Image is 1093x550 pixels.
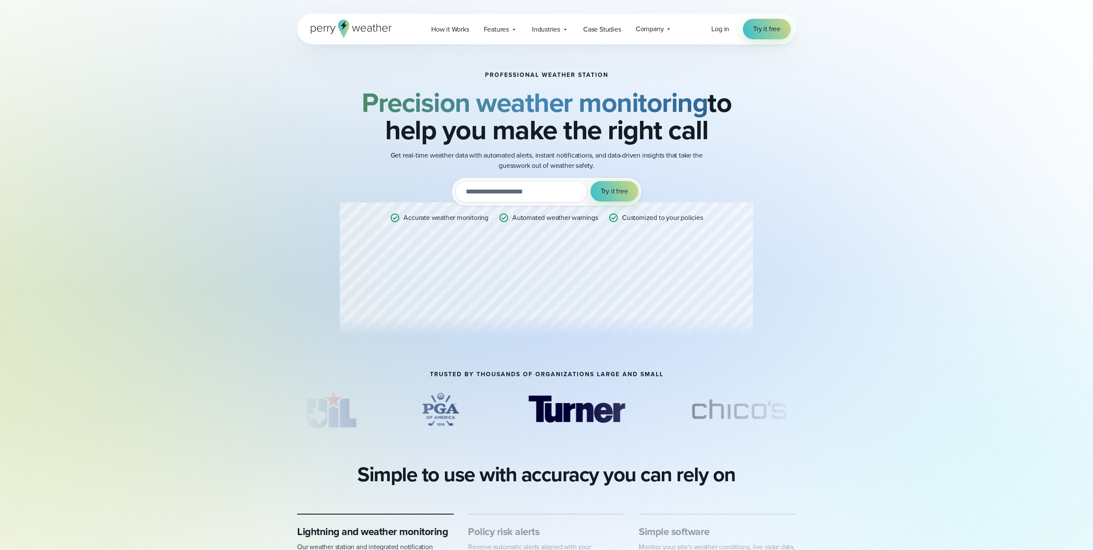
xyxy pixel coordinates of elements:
button: Try it free [590,181,638,202]
img: Turner-Construction_1.svg [516,388,637,431]
strong: Precision weather monitoring [362,82,707,123]
p: Automated weather warnings [512,213,598,223]
p: Get real-time weather data with automated alerts, instant notifications, and data-driven insights... [376,150,717,171]
a: Try it free [743,19,791,39]
span: Case Studies [583,24,621,35]
h2: to help you make the right call [340,89,753,143]
h3: Policy risk alerts [468,525,625,538]
h3: Lightning and weather monitoring [297,525,454,538]
span: Try it free [753,24,780,34]
span: Features [484,24,509,35]
span: How it Works [431,24,469,35]
img: UIL.svg [297,388,365,431]
span: Company [636,24,664,34]
a: How it Works [424,20,476,38]
h2: Simple to use with accuracy you can rely on [357,462,736,486]
a: Log in [711,24,729,34]
h1: Professional Weather Station [485,72,608,79]
a: Case Studies [576,20,628,38]
span: Try it free [601,186,628,196]
h2: TRUSTED BY THOUSANDS OF ORGANIZATIONS LARGE AND SMALL [430,371,663,378]
p: Accurate weather monitoring [403,213,488,223]
img: Chicos.svg [678,388,799,431]
div: 1 of 69 [297,388,365,431]
div: 3 of 69 [516,388,637,431]
div: 4 of 69 [678,388,799,431]
p: Customized to your policies [622,213,703,223]
div: 2 of 69 [406,388,475,431]
div: slideshow [297,388,796,435]
img: PGA.svg [406,388,475,431]
span: Industries [532,24,560,35]
h3: Simple software [639,525,796,538]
